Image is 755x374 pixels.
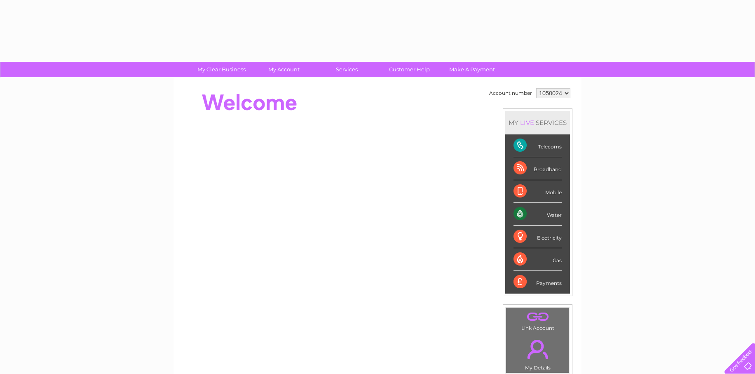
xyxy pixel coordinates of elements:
[513,271,562,293] div: Payments
[513,248,562,271] div: Gas
[375,62,443,77] a: Customer Help
[505,111,570,134] div: MY SERVICES
[438,62,506,77] a: Make A Payment
[506,333,570,373] td: My Details
[508,310,567,324] a: .
[513,226,562,248] div: Electricity
[188,62,256,77] a: My Clear Business
[513,203,562,226] div: Water
[518,119,536,127] div: LIVE
[513,134,562,157] div: Telecoms
[250,62,318,77] a: My Account
[513,180,562,203] div: Mobile
[506,307,570,333] td: Link Account
[513,157,562,180] div: Broadband
[313,62,381,77] a: Services
[508,335,567,364] a: .
[487,86,534,100] td: Account number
